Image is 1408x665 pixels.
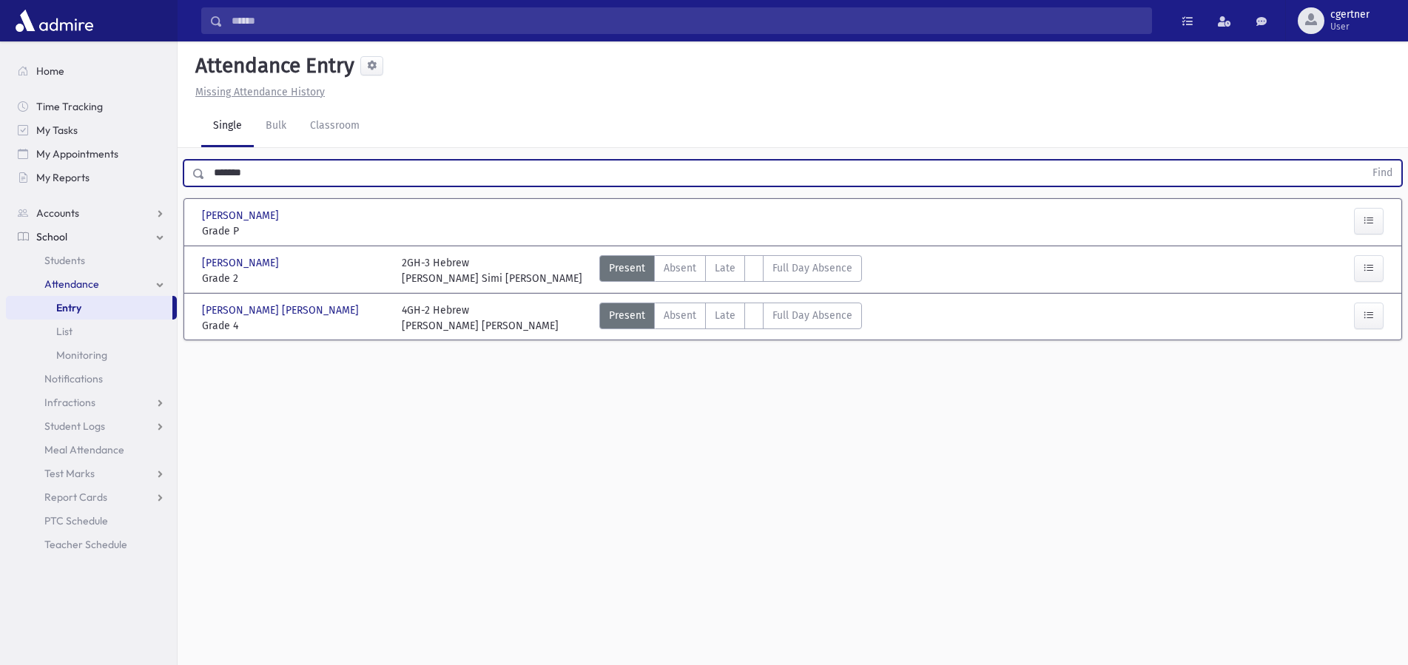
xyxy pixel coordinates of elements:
[36,64,64,78] span: Home
[44,467,95,480] span: Test Marks
[201,106,254,147] a: Single
[44,514,108,527] span: PTC Schedule
[6,414,177,438] a: Student Logs
[44,490,107,504] span: Report Cards
[189,53,354,78] h5: Attendance Entry
[6,118,177,142] a: My Tasks
[6,249,177,272] a: Students
[36,124,78,137] span: My Tasks
[6,462,177,485] a: Test Marks
[44,396,95,409] span: Infractions
[6,59,177,83] a: Home
[599,303,862,334] div: AttTypes
[36,230,67,243] span: School
[202,318,387,334] span: Grade 4
[772,260,852,276] span: Full Day Absence
[56,325,73,338] span: List
[44,538,127,551] span: Teacher Schedule
[609,260,645,276] span: Present
[202,255,282,271] span: [PERSON_NAME]
[664,260,696,276] span: Absent
[44,277,99,291] span: Attendance
[6,438,177,462] a: Meal Attendance
[36,147,118,161] span: My Appointments
[6,343,177,367] a: Monitoring
[6,296,172,320] a: Entry
[36,206,79,220] span: Accounts
[195,86,325,98] u: Missing Attendance History
[1364,161,1401,186] button: Find
[1330,9,1370,21] span: cgertner
[715,308,735,323] span: Late
[6,95,177,118] a: Time Tracking
[36,171,90,184] span: My Reports
[6,485,177,509] a: Report Cards
[6,367,177,391] a: Notifications
[772,308,852,323] span: Full Day Absence
[202,208,282,223] span: [PERSON_NAME]
[6,166,177,189] a: My Reports
[1330,21,1370,33] span: User
[6,201,177,225] a: Accounts
[202,223,387,239] span: Grade P
[6,225,177,249] a: School
[599,255,862,286] div: AttTypes
[402,303,559,334] div: 4GH-2 Hebrew [PERSON_NAME] [PERSON_NAME]
[298,106,371,147] a: Classroom
[6,391,177,414] a: Infractions
[44,372,103,385] span: Notifications
[36,100,103,113] span: Time Tracking
[12,6,97,36] img: AdmirePro
[56,301,81,314] span: Entry
[715,260,735,276] span: Late
[202,303,362,318] span: [PERSON_NAME] [PERSON_NAME]
[6,509,177,533] a: PTC Schedule
[44,419,105,433] span: Student Logs
[6,272,177,296] a: Attendance
[6,142,177,166] a: My Appointments
[6,533,177,556] a: Teacher Schedule
[254,106,298,147] a: Bulk
[189,86,325,98] a: Missing Attendance History
[609,308,645,323] span: Present
[402,255,582,286] div: 2GH-3 Hebrew [PERSON_NAME] Simi [PERSON_NAME]
[664,308,696,323] span: Absent
[44,254,85,267] span: Students
[202,271,387,286] span: Grade 2
[223,7,1151,34] input: Search
[44,443,124,456] span: Meal Attendance
[56,348,107,362] span: Monitoring
[6,320,177,343] a: List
